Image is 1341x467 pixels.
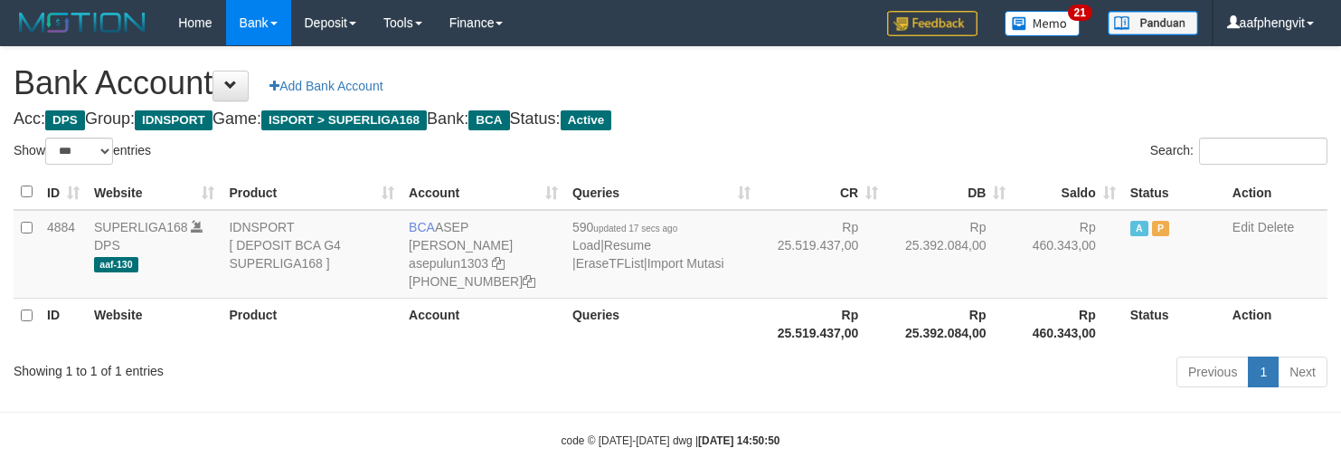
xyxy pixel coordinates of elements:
a: Copy asepulun1303 to clipboard [492,256,505,271]
th: Website: activate to sort column ascending [87,175,222,210]
span: Active [561,110,612,130]
th: CR: activate to sort column ascending [758,175,885,210]
th: Status [1123,298,1225,349]
span: Active [1130,221,1148,236]
span: BCA [468,110,509,130]
th: Rp 25.392.084,00 [885,298,1013,349]
span: updated 17 secs ago [593,224,677,233]
td: Rp 25.519.437,00 [758,210,885,299]
span: IDNSPORT [135,110,212,130]
th: Website [87,298,222,349]
th: Product [222,298,401,349]
th: DB: activate to sort column ascending [885,175,1013,210]
strong: [DATE] 14:50:50 [698,434,779,447]
th: Action [1225,298,1327,349]
input: Search: [1199,138,1327,165]
th: Saldo: activate to sort column ascending [1013,175,1122,210]
img: panduan.png [1108,11,1198,35]
a: Copy 4062281875 to clipboard [523,274,535,289]
img: Feedback.jpg [887,11,977,36]
small: code © [DATE]-[DATE] dwg | [562,434,780,447]
th: Account [401,298,565,349]
a: Resume [604,238,651,253]
td: 4884 [40,210,87,299]
th: Queries: activate to sort column ascending [565,175,758,210]
span: 21 [1068,5,1092,21]
a: Load [572,238,600,253]
td: DPS [87,210,222,299]
td: Rp 460.343,00 [1013,210,1122,299]
label: Search: [1150,138,1327,165]
div: Showing 1 to 1 of 1 entries [14,355,545,380]
a: Previous [1176,357,1249,387]
span: aaf-130 [94,257,138,272]
img: MOTION_logo.png [14,9,151,36]
span: 590 [572,220,677,234]
td: ASEP [PERSON_NAME] [PHONE_NUMBER] [401,210,565,299]
th: Rp 460.343,00 [1013,298,1122,349]
th: Status [1123,175,1225,210]
th: Account: activate to sort column ascending [401,175,565,210]
h4: Acc: Group: Game: Bank: Status: [14,110,1327,129]
th: Action [1225,175,1327,210]
td: Rp 25.392.084,00 [885,210,1013,299]
a: Next [1278,357,1327,387]
th: Product: activate to sort column ascending [222,175,401,210]
img: Button%20Memo.svg [1005,11,1081,36]
th: ID [40,298,87,349]
span: DPS [45,110,85,130]
a: 1 [1248,357,1279,387]
a: SUPERLIGA168 [94,220,188,234]
a: Edit [1232,220,1254,234]
span: BCA [409,220,435,234]
span: Paused [1152,221,1170,236]
a: Add Bank Account [258,71,394,101]
th: Rp 25.519.437,00 [758,298,885,349]
a: EraseTFList [576,256,644,271]
label: Show entries [14,138,151,165]
a: Delete [1258,220,1294,234]
a: asepulun1303 [409,256,488,271]
td: IDNSPORT [ DEPOSIT BCA G4 SUPERLIGA168 ] [222,210,401,299]
a: Import Mutasi [647,256,724,271]
th: ID: activate to sort column ascending [40,175,87,210]
h1: Bank Account [14,65,1327,101]
select: Showentries [45,138,113,165]
span: | | | [572,220,724,271]
th: Queries [565,298,758,349]
span: ISPORT > SUPERLIGA168 [261,110,427,130]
